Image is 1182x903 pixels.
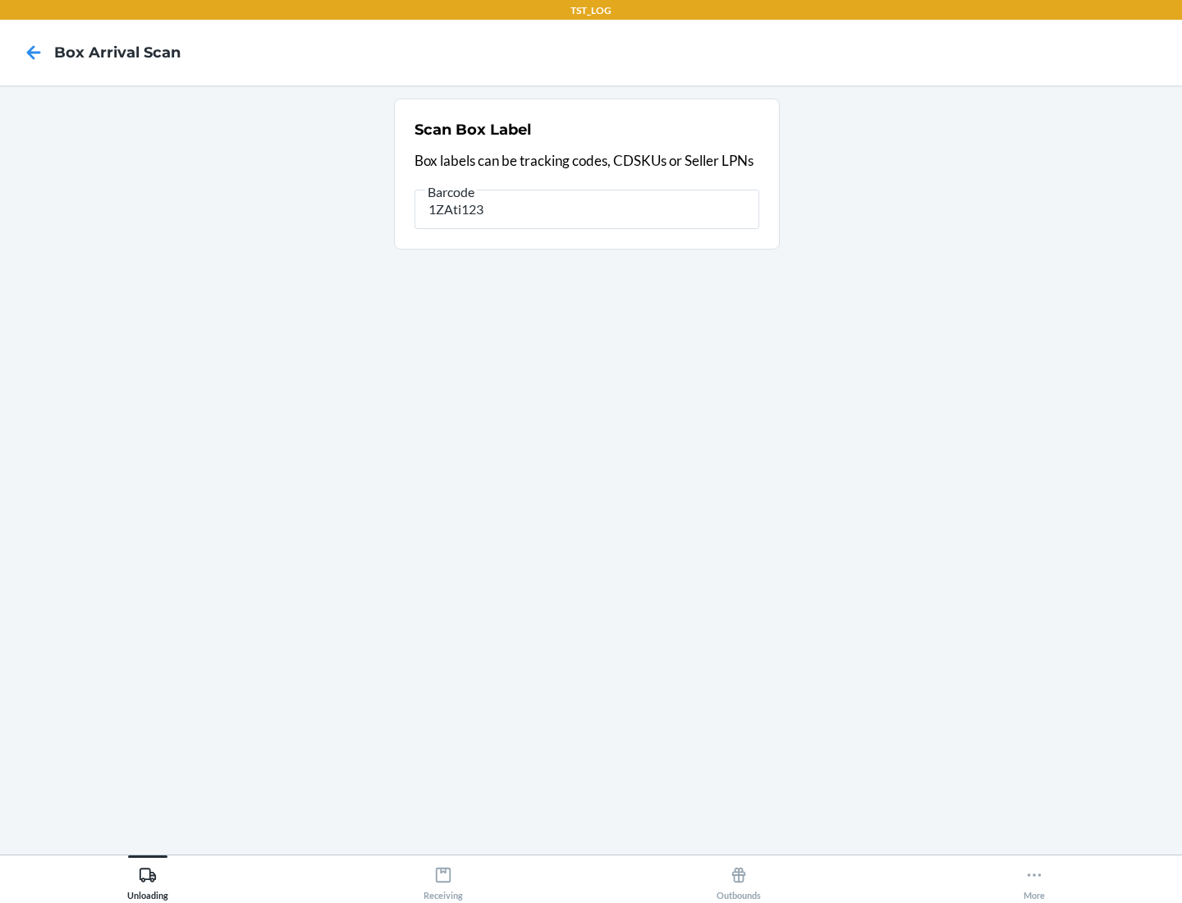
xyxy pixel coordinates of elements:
[415,119,531,140] h2: Scan Box Label
[570,3,612,18] p: TST_LOG
[415,190,759,229] input: Barcode
[717,859,761,901] div: Outbounds
[127,859,168,901] div: Unloading
[1024,859,1045,901] div: More
[886,855,1182,901] button: More
[295,855,591,901] button: Receiving
[591,855,886,901] button: Outbounds
[415,150,759,172] p: Box labels can be tracking codes, CDSKUs or Seller LPNs
[425,184,477,200] span: Barcode
[54,42,181,63] h4: Box Arrival Scan
[424,859,463,901] div: Receiving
